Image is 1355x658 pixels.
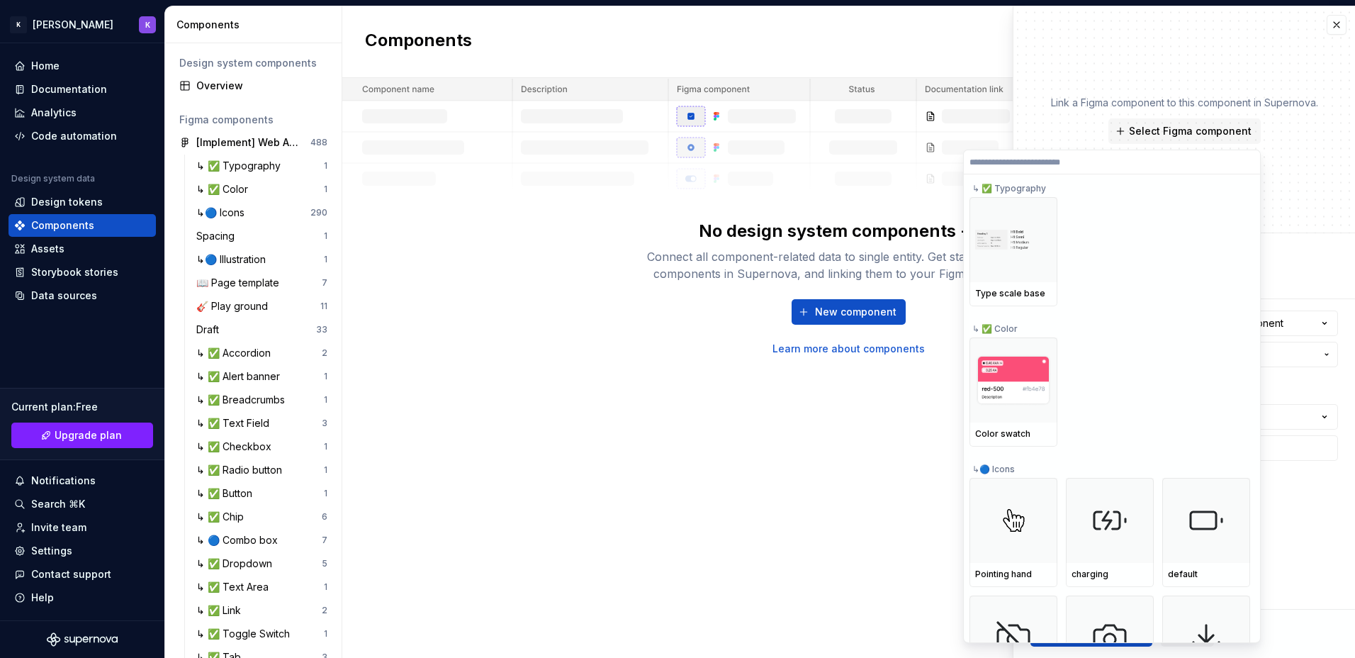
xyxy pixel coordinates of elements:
[31,520,86,535] div: Invite team
[191,576,333,598] a: ↳ ✅ Text Area1
[191,459,333,481] a: ↳ ✅ Radio button1
[196,463,288,477] div: ↳ ✅ Radio button
[196,393,291,407] div: ↳ ✅ Breadcrumbs
[191,318,333,341] a: Draft33
[196,229,240,243] div: Spacing
[196,440,277,454] div: ↳ ✅ Checkbox
[324,160,327,172] div: 1
[196,135,302,150] div: [Implement] Web App Design System
[3,9,162,40] button: K[PERSON_NAME]K
[191,552,333,575] a: ↳ ✅ Dropdown5
[196,603,247,618] div: ↳ ✅ Link
[196,533,283,547] div: ↳ 🔵 Combo box
[9,493,156,515] button: Search ⌘K
[31,129,117,143] div: Code automation
[191,155,333,177] a: ↳ ✅ Typography1
[31,567,111,581] div: Contact support
[31,59,60,73] div: Home
[969,174,1250,197] div: ↳ ✅ Typography
[11,173,95,184] div: Design system data
[31,82,107,96] div: Documentation
[196,580,274,594] div: ↳ ✅ Text Area
[31,474,96,488] div: Notifications
[179,113,327,127] div: Figma components
[191,482,333,505] a: ↳ ✅ Button1
[196,299,274,313] div: 🎸 Play ground
[324,488,327,499] div: 1
[11,423,153,448] a: Upgrade plan
[365,29,472,55] h2: Components
[31,218,94,233] div: Components
[322,605,327,616] div: 2
[31,195,103,209] div: Design tokens
[324,371,327,382] div: 1
[9,125,156,147] a: Code automation
[975,288,1052,299] div: Type scale base
[324,628,327,640] div: 1
[196,182,254,196] div: ↳ ✅ Color
[191,599,333,622] a: ↳ ✅ Link2
[9,540,156,562] a: Settings
[324,254,327,265] div: 1
[1129,124,1252,138] span: Select Figma component
[9,469,156,492] button: Notifications
[191,412,333,435] a: ↳ ✅ Text Field3
[31,106,77,120] div: Analytics
[322,347,327,359] div: 2
[196,252,271,267] div: ↳🔵 Illustration
[322,277,327,289] div: 7
[196,276,285,290] div: 📖 Page template
[9,516,156,539] a: Invite team
[10,16,27,33] div: K
[31,242,64,256] div: Assets
[191,201,333,224] a: ↳🔵 Icons290
[145,19,150,30] div: K
[31,544,72,558] div: Settings
[179,56,327,70] div: Design system components
[196,510,249,524] div: ↳ ✅ Chip
[31,265,118,279] div: Storybook stories
[191,342,333,364] a: ↳ ✅ Accordion2
[322,558,327,569] div: 5
[324,464,327,476] div: 1
[975,569,1052,580] div: Pointing hand
[1072,569,1148,580] div: charging
[969,455,1250,478] div: ↳🔵 Icons
[310,137,327,148] div: 488
[196,206,250,220] div: ↳🔵 Icons
[322,418,327,429] div: 3
[9,55,156,77] a: Home
[316,324,327,335] div: 33
[9,191,156,213] a: Design tokens
[196,346,276,360] div: ↳ ✅ Accordion
[191,506,333,528] a: ↳ ✅ Chip6
[9,284,156,307] a: Data sources
[772,342,925,356] a: Learn more about components
[191,225,333,247] a: Spacing1
[975,428,1052,440] div: Color swatch
[9,78,156,101] a: Documentation
[9,214,156,237] a: Components
[196,369,286,384] div: ↳ ✅ Alert banner
[324,184,327,195] div: 1
[31,497,85,511] div: Search ⌘K
[324,230,327,242] div: 1
[792,299,906,325] button: New component
[320,301,327,312] div: 11
[196,486,258,501] div: ↳ ✅ Button
[174,74,333,97] a: Overview
[196,557,278,571] div: ↳ ✅ Dropdown
[1168,569,1244,580] div: default
[196,79,327,93] div: Overview
[33,18,113,32] div: [PERSON_NAME]
[196,323,225,337] div: Draft
[9,238,156,260] a: Assets
[31,591,54,605] div: Help
[191,178,333,201] a: ↳ ✅ Color1
[191,389,333,411] a: ↳ ✅ Breadcrumbs1
[969,315,1250,338] div: ↳ ✅ Color
[622,248,1076,282] div: Connect all component-related data to single entity. Get started by creating components in Supern...
[31,289,97,303] div: Data sources
[815,305,896,319] span: New component
[196,627,296,641] div: ↳ ✅ Toggle Switch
